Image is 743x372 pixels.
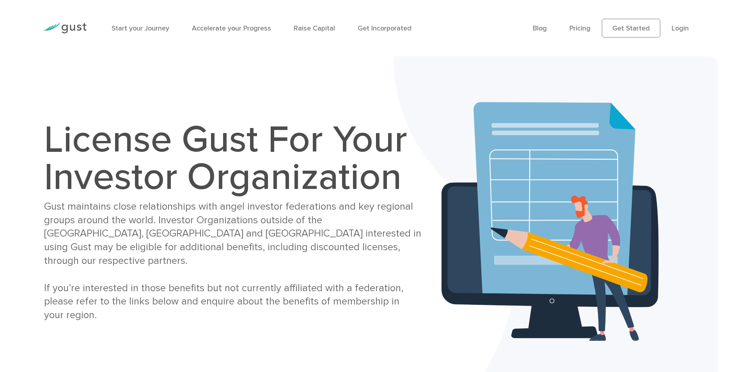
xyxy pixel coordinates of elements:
[44,121,421,196] h1: License Gust For Your Investor Organization
[569,24,590,32] a: Pricing
[672,24,689,32] a: Login
[294,24,335,32] a: Raise Capital
[192,24,271,32] a: Accelerate your Progress
[112,24,169,32] a: Start your Journey
[43,23,87,34] img: Gust Logo
[44,200,421,322] div: Gust maintains close relationships with angel investor federations and key regional groups around...
[358,24,411,32] a: Get Incorporated
[602,19,660,37] a: Get Started
[533,24,547,32] a: Blog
